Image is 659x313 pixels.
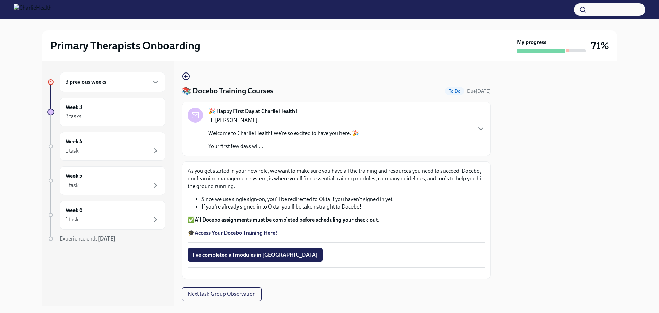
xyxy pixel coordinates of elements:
h6: Week 6 [66,206,82,214]
strong: 🎉 Happy First Day at Charlie Health! [208,108,297,115]
a: Week 41 task [47,132,165,161]
span: August 12th, 2025 07:00 [467,88,491,94]
a: Week 61 task [47,201,165,230]
a: Week 33 tasks [47,98,165,126]
img: CharlieHealth [14,4,52,15]
span: I've completed all modules in [GEOGRAPHIC_DATA] [193,251,318,258]
div: 3 tasks [66,113,81,120]
h6: Week 4 [66,138,82,145]
p: Your first few days wil... [208,143,359,150]
span: To Do [445,89,464,94]
strong: All Docebo assignments must be completed before scheduling your check-out. [195,216,380,223]
strong: [DATE] [476,88,491,94]
h4: 📚 Docebo Training Courses [182,86,274,96]
h6: 3 previous weeks [66,78,106,86]
button: Next task:Group Observation [182,287,262,301]
div: 1 task [66,147,79,155]
span: Due [467,88,491,94]
li: Since we use single sign-on, you'll be redirected to Okta if you haven't signed in yet. [201,195,485,203]
p: As you get started in your new role, we want to make sure you have all the training and resources... [188,167,485,190]
div: 1 task [66,181,79,189]
h6: Week 5 [66,172,82,180]
a: Week 51 task [47,166,165,195]
button: I've completed all modules in [GEOGRAPHIC_DATA] [188,248,323,262]
p: Hi [PERSON_NAME], [208,116,359,124]
h2: Primary Therapists Onboarding [50,39,200,53]
div: 1 task [66,216,79,223]
div: 3 previous weeks [60,72,165,92]
p: Welcome to Charlie Health! We’re so excited to have you here. 🎉 [208,130,359,137]
li: If you're already signed in to Okta, you'll be taken straight to Docebo! [201,203,485,211]
p: 🎓 [188,229,485,237]
h3: 71% [591,40,609,52]
strong: My progress [517,38,546,46]
a: Access Your Docebo Training Here! [195,230,277,236]
h6: Week 3 [66,103,82,111]
strong: [DATE] [98,235,115,242]
span: Next task : Group Observation [188,291,256,298]
p: ✅ [188,216,485,224]
span: Experience ends [60,235,115,242]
